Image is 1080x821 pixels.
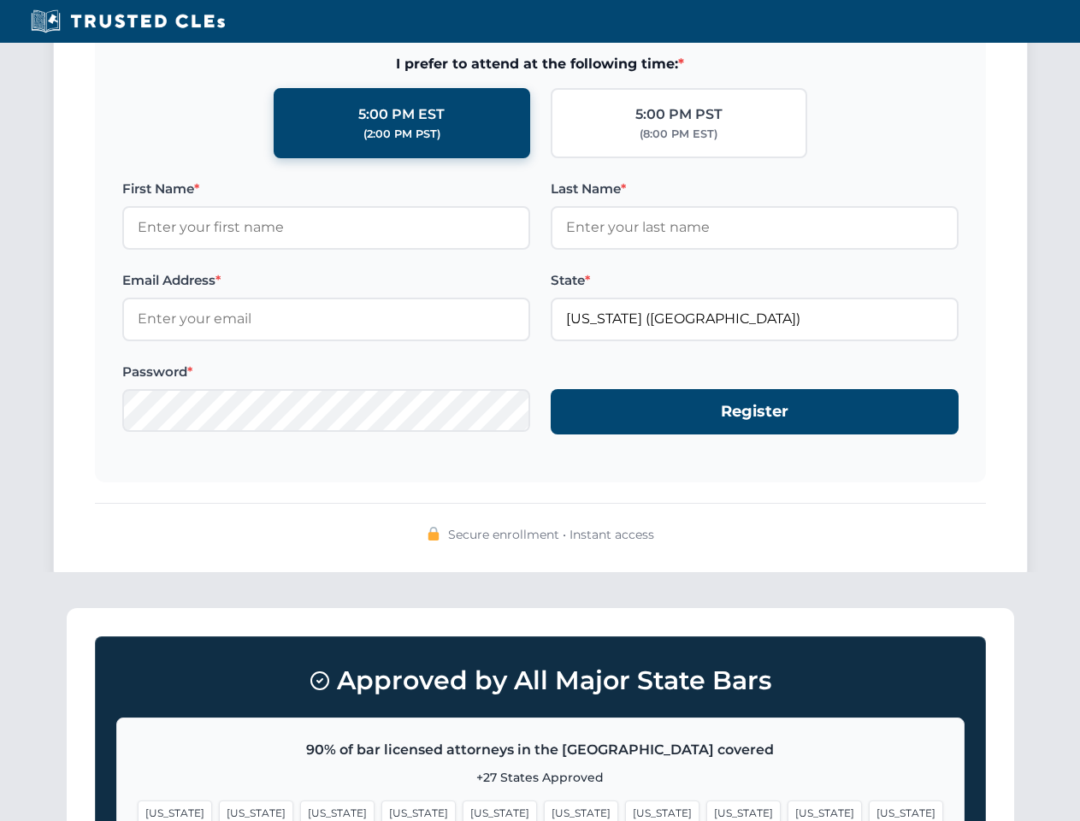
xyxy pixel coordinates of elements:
[138,739,943,761] p: 90% of bar licensed attorneys in the [GEOGRAPHIC_DATA] covered
[448,525,654,544] span: Secure enrollment • Instant access
[26,9,230,34] img: Trusted CLEs
[635,103,723,126] div: 5:00 PM PST
[640,126,717,143] div: (8:00 PM EST)
[551,389,959,434] button: Register
[122,362,530,382] label: Password
[138,768,943,787] p: +27 States Approved
[116,658,965,704] h3: Approved by All Major State Bars
[551,270,959,291] label: State
[122,179,530,199] label: First Name
[122,270,530,291] label: Email Address
[551,179,959,199] label: Last Name
[551,206,959,249] input: Enter your last name
[551,298,959,340] input: Florida (FL)
[363,126,440,143] div: (2:00 PM PST)
[122,53,959,75] span: I prefer to attend at the following time:
[358,103,445,126] div: 5:00 PM EST
[122,298,530,340] input: Enter your email
[122,206,530,249] input: Enter your first name
[427,527,440,540] img: 🔒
